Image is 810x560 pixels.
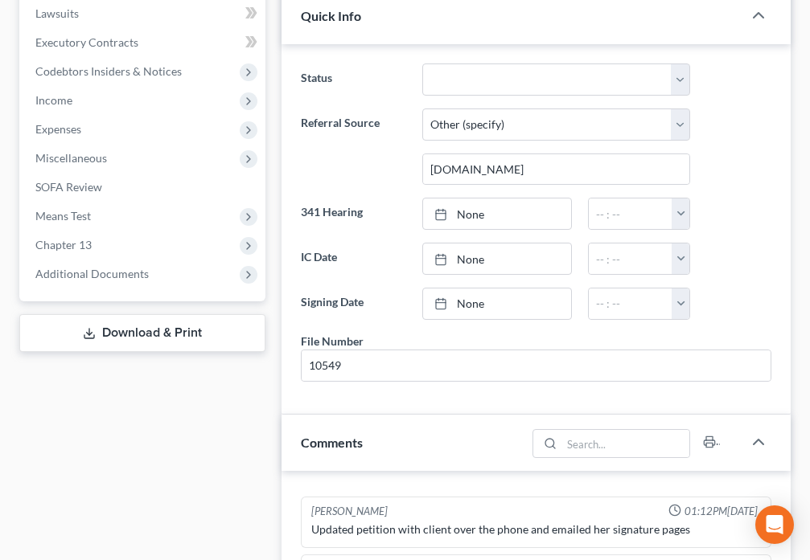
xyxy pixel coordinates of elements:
[589,198,672,229] input: -- : --
[35,151,107,165] span: Miscellaneous
[35,209,91,223] span: Means Test
[35,93,72,107] span: Income
[302,350,771,381] input: --
[311,521,761,538] div: Updated petition with client over the phone and emailed her signature pages
[293,198,414,230] label: 341 Hearing
[293,288,414,320] label: Signing Date
[423,198,571,229] a: None
[589,243,672,274] input: -- : --
[423,154,689,185] input: Other Referral Source
[293,108,414,186] label: Referral Source
[755,505,794,544] div: Open Intercom Messenger
[301,333,364,349] div: File Number
[23,173,265,202] a: SOFA Review
[35,267,149,280] span: Additional Documents
[35,64,182,78] span: Codebtors Insiders & Notices
[35,6,79,20] span: Lawsuits
[19,314,265,352] a: Download & Print
[35,35,138,49] span: Executory Contracts
[589,288,672,319] input: -- : --
[423,243,571,274] a: None
[293,243,414,275] label: IC Date
[423,288,571,319] a: None
[35,122,81,136] span: Expenses
[35,238,92,251] span: Chapter 13
[23,28,265,57] a: Executory Contracts
[561,430,689,457] input: Search...
[293,63,414,96] label: Status
[301,435,363,450] span: Comments
[301,8,361,23] span: Quick Info
[311,504,388,519] div: [PERSON_NAME]
[685,504,758,519] span: 01:12PM[DATE]
[35,180,102,194] span: SOFA Review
